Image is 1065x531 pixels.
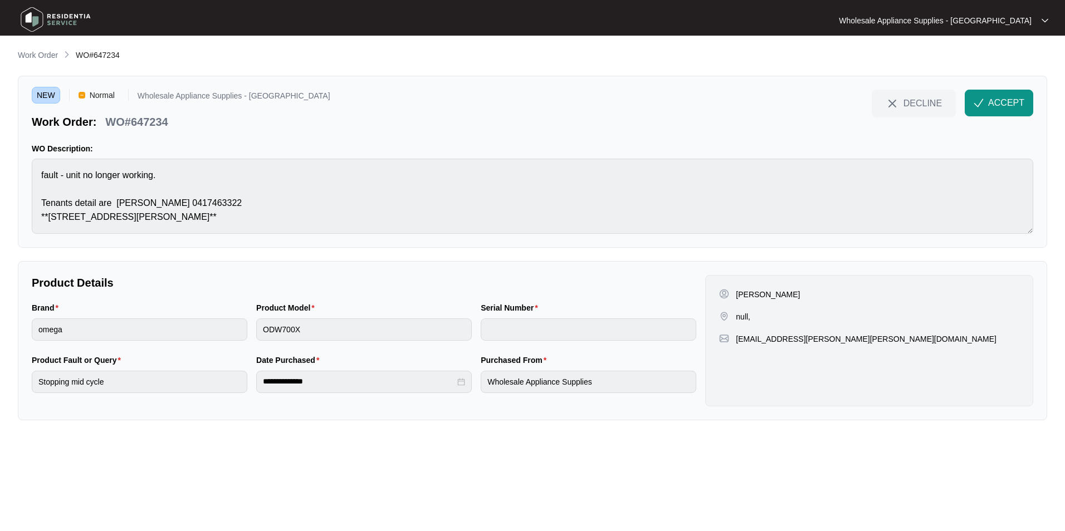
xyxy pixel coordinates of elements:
[32,302,63,313] label: Brand
[263,376,455,387] input: Date Purchased
[872,90,956,116] button: close-IconDECLINE
[481,318,696,341] input: Serial Number
[17,3,95,36] img: residentia service logo
[736,311,750,322] p: null,
[736,289,800,300] p: [PERSON_NAME]
[32,143,1033,154] p: WO Description:
[719,311,729,321] img: map-pin
[32,371,247,393] input: Product Fault or Query
[988,96,1024,110] span: ACCEPT
[839,15,1032,26] p: Wholesale Appliance Supplies - [GEOGRAPHIC_DATA]
[719,289,729,299] img: user-pin
[736,333,996,345] p: [EMAIL_ADDRESS][PERSON_NAME][PERSON_NAME][DOMAIN_NAME]
[138,92,330,104] p: Wholesale Appliance Supplies - [GEOGRAPHIC_DATA]
[85,87,119,104] span: Normal
[256,318,472,341] input: Product Model
[16,50,60,62] a: Work Order
[62,50,71,59] img: chevron-right
[965,90,1033,116] button: check-IconACCEPT
[105,114,168,130] p: WO#647234
[18,50,58,61] p: Work Order
[886,97,899,110] img: close-Icon
[32,318,247,341] input: Brand
[256,302,319,313] label: Product Model
[32,87,60,104] span: NEW
[974,98,984,108] img: check-Icon
[719,333,729,343] img: map-pin
[76,51,120,60] span: WO#647234
[481,302,542,313] label: Serial Number
[481,371,696,393] input: Purchased From
[1042,18,1048,23] img: dropdown arrow
[79,92,85,99] img: Vercel Logo
[903,97,942,109] span: DECLINE
[32,114,96,130] p: Work Order:
[32,275,696,291] p: Product Details
[256,355,324,366] label: Date Purchased
[32,355,125,366] label: Product Fault or Query
[32,159,1033,234] textarea: fault - unit no longer working. Tenants detail are [PERSON_NAME] 0417463322 **[STREET_ADDRESS][PE...
[481,355,551,366] label: Purchased From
